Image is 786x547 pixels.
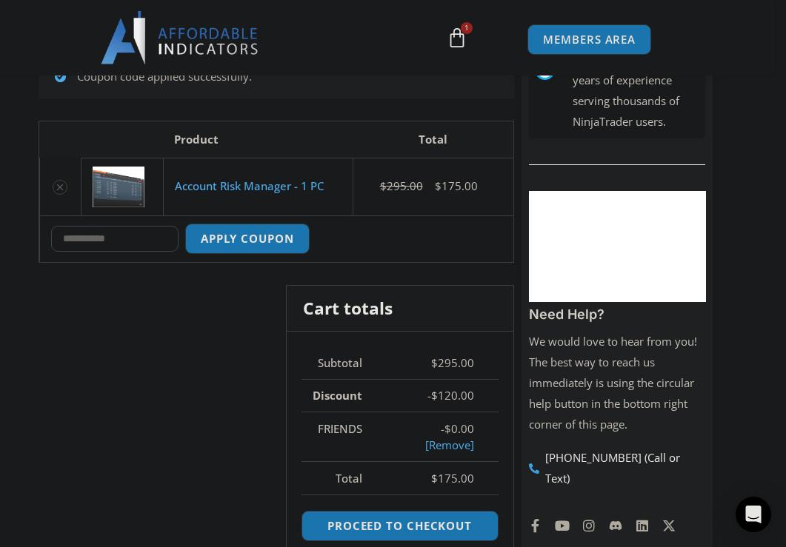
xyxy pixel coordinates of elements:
[302,379,387,412] th: Discount
[527,24,651,55] a: MEMBERS AREA
[353,121,513,158] th: Total
[39,53,514,98] div: Coupon code applied successfully.
[736,497,771,532] div: Open Intercom Messenger
[427,388,431,403] span: -
[529,306,706,323] h3: Need Help?
[431,355,438,370] span: $
[431,355,474,370] bdi: 295.00
[435,178,478,193] bdi: 175.00
[529,334,697,431] span: We would love to hear from you! The best way to reach us immediately is using the circular help b...
[163,121,353,158] th: Product
[302,461,387,494] th: Total
[543,34,636,45] span: MEMBERS AREA
[380,178,387,193] span: $
[431,388,474,403] bdi: 120.00
[302,511,499,541] a: Proceed to checkout
[425,437,474,452] a: Remove friends coupon
[380,178,423,193] bdi: 295.00
[444,421,474,436] span: 0.00
[529,191,706,302] iframe: Customer reviews powered by Trustpilot
[542,448,705,489] span: [PHONE_NUMBER] (Call or Text)
[573,30,699,132] p: We have a strong foundation with over 12 years of experience serving thousands of NinjaTrader users.
[101,11,260,64] img: LogoAI | Affordable Indicators – NinjaTrader
[93,167,144,208] img: Screenshot 2024-08-26 15462845454 | Affordable Indicators – NinjaTrader
[444,421,451,436] span: $
[302,412,387,461] th: FRIENDS
[53,180,67,195] a: Remove Account Risk Manager - 1 PC from cart
[387,412,499,461] td: -
[431,388,438,403] span: $
[431,471,474,486] bdi: 175.00
[185,224,310,254] button: Apply coupon
[435,178,442,193] span: $
[302,346,387,379] th: Subtotal
[424,16,490,59] a: 1
[287,286,513,332] h2: Cart totals
[175,178,324,193] a: Account Risk Manager - 1 PC
[461,22,473,34] span: 1
[431,471,438,486] span: $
